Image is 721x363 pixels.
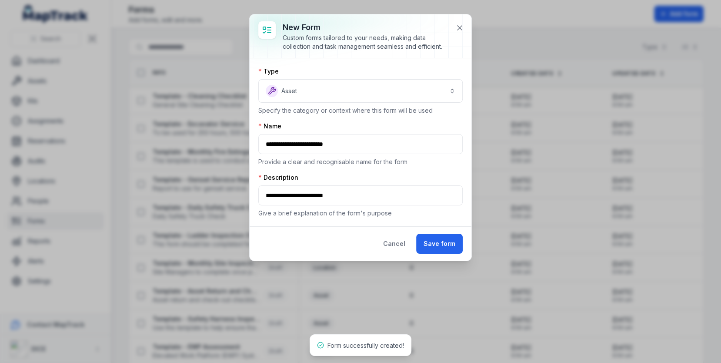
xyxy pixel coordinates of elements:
button: Asset [258,79,463,103]
label: Type [258,67,279,76]
p: Provide a clear and recognisable name for the form [258,158,463,166]
p: Give a brief explanation of the form's purpose [258,209,463,218]
h3: New form [283,21,449,34]
label: Description [258,173,298,182]
span: Form successfully created! [327,342,404,349]
label: Name [258,122,281,131]
div: Custom forms tailored to your needs, making data collection and task management seamless and effi... [283,34,449,51]
button: Cancel [376,234,413,254]
p: Specify the category or context where this form will be used [258,106,463,115]
button: Save form [416,234,463,254]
